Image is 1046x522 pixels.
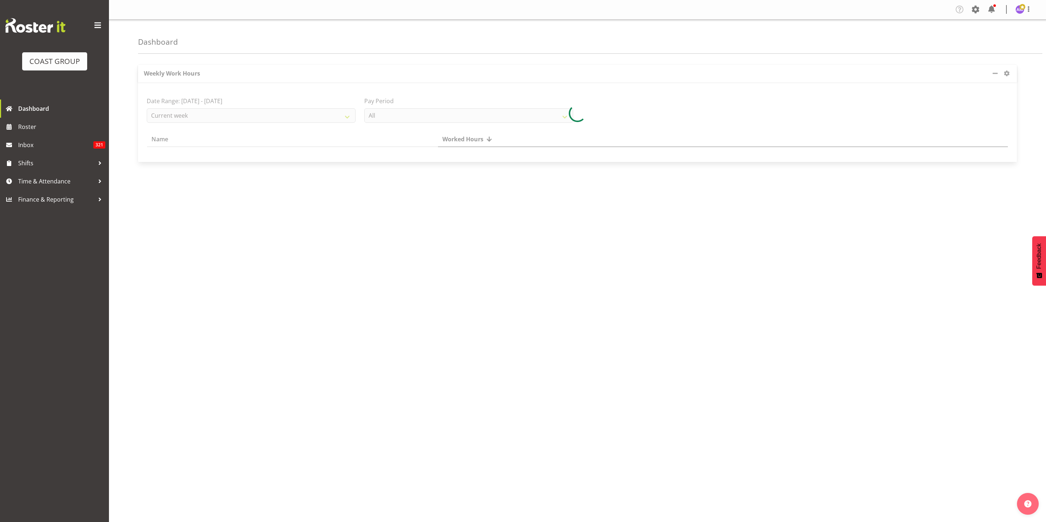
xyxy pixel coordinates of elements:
[5,18,65,33] img: Rosterit website logo
[1032,236,1046,286] button: Feedback - Show survey
[18,103,105,114] span: Dashboard
[1015,5,1024,14] img: andrew-mcfadzean1175.jpg
[18,158,94,169] span: Shifts
[29,56,80,67] div: COAST GROUP
[18,176,94,187] span: Time & Attendance
[1036,243,1042,269] span: Feedback
[1024,500,1031,507] img: help-xxl-2.png
[138,38,178,46] h4: Dashboard
[18,139,93,150] span: Inbox
[18,194,94,205] span: Finance & Reporting
[18,121,105,132] span: Roster
[93,141,105,149] span: 321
